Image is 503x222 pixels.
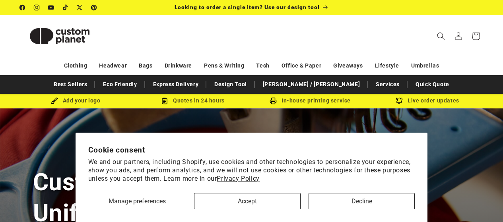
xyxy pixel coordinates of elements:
[88,193,186,209] button: Manage preferences
[161,97,168,104] img: Order Updates Icon
[17,96,134,106] div: Add your logo
[109,197,166,205] span: Manage preferences
[51,97,58,104] img: Brush Icon
[411,59,439,73] a: Umbrellas
[463,184,503,222] iframe: Chat Widget
[88,158,415,183] p: We and our partners, including Shopify, use cookies and other technologies to personalize your ex...
[282,59,321,73] a: Office & Paper
[412,77,453,91] a: Quick Quote
[372,77,404,91] a: Services
[217,175,259,182] a: Privacy Policy
[309,193,415,209] button: Decline
[99,77,141,91] a: Eco Friendly
[149,77,203,91] a: Express Delivery
[64,59,87,73] a: Clothing
[175,4,320,10] span: Looking to order a single item? Use our design tool
[194,193,300,209] button: Accept
[99,59,127,73] a: Headwear
[256,59,269,73] a: Tech
[432,27,450,45] summary: Search
[50,77,91,91] a: Best Sellers
[139,59,152,73] a: Bags
[165,59,192,73] a: Drinkware
[20,18,99,54] img: Custom Planet
[204,59,244,73] a: Pens & Writing
[270,97,277,104] img: In-house printing
[252,96,369,106] div: In-house printing service
[210,77,251,91] a: Design Tool
[259,77,364,91] a: [PERSON_NAME] / [PERSON_NAME]
[396,97,403,104] img: Order updates
[333,59,363,73] a: Giveaways
[369,96,486,106] div: Live order updates
[88,145,415,154] h2: Cookie consent
[17,15,103,57] a: Custom Planet
[134,96,252,106] div: Quotes in 24 hours
[375,59,399,73] a: Lifestyle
